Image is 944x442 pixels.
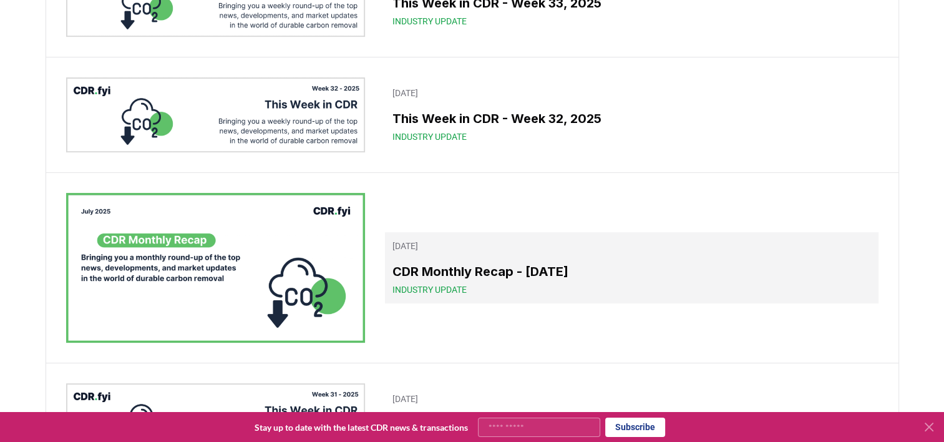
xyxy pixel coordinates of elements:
img: CDR Monthly Recap - July 2025 blog post image [66,193,366,343]
span: Industry Update [392,15,467,27]
p: [DATE] [392,87,870,99]
img: This Week in CDR - Week 32, 2025 blog post image [66,77,366,152]
a: [DATE]This Week in CDR - Week 32, 2025Industry Update [385,79,878,150]
p: [DATE] [392,240,870,252]
span: Industry Update [392,283,467,296]
p: [DATE] [392,393,870,405]
h3: CDR Monthly Recap - [DATE] [392,262,870,281]
h3: This Week in CDR - Week 32, 2025 [392,109,870,128]
a: [DATE]CDR Monthly Recap - [DATE]Industry Update [385,232,878,303]
span: Industry Update [392,130,467,143]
